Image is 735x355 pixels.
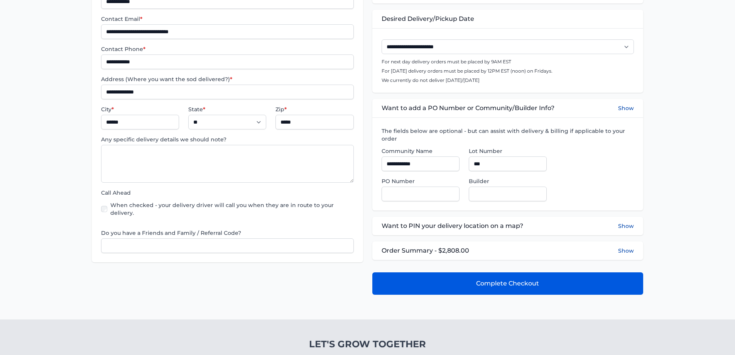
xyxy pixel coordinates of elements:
[618,247,634,255] button: Show
[275,105,353,113] label: Zip
[101,15,353,23] label: Contact Email
[382,246,469,255] span: Order Summary - $2,808.00
[382,221,523,231] span: Want to PIN your delivery location on a map?
[469,177,547,185] label: Builder
[101,136,353,143] label: Any specific delivery details we should note?
[101,229,353,237] label: Do you have a Friends and Family / Referral Code?
[469,147,547,155] label: Lot Number
[382,59,634,65] p: For next day delivery orders must be placed by 9AM EST
[372,272,643,295] button: Complete Checkout
[382,77,634,83] p: We currently do not deliver [DATE]/[DATE]
[372,10,643,28] div: Desired Delivery/Pickup Date
[188,105,266,113] label: State
[382,147,460,155] label: Community Name
[110,201,353,217] label: When checked - your delivery driver will call you when they are in route to your delivery.
[618,104,634,113] button: Show
[101,189,353,197] label: Call Ahead
[382,104,554,113] span: Want to add a PO Number or Community/Builder Info?
[382,127,634,143] label: The fields below are optional - but can assist with delivery & billing if applicable to your order
[618,221,634,231] button: Show
[101,105,179,113] label: City
[101,75,353,83] label: Address (Where you want the sod delivered?)
[101,45,353,53] label: Contact Phone
[382,177,460,185] label: PO Number
[476,279,539,288] span: Complete Checkout
[382,68,634,74] p: For [DATE] delivery orders must be placed by 12PM EST (noon) on Fridays.
[268,338,467,350] h4: Let's Grow Together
